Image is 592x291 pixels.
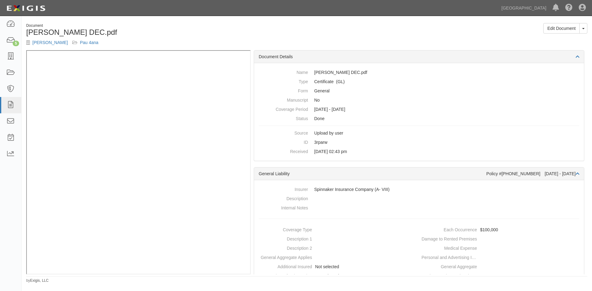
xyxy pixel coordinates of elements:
[254,51,584,63] div: Document Details
[421,244,477,251] dt: Medical Expense
[259,95,579,105] dd: No
[565,4,573,12] i: Help Center - Complianz
[259,138,579,147] dd: 3rparw
[257,253,312,261] dt: General Aggregate Applies
[32,40,68,45] a: [PERSON_NAME]
[259,77,579,86] dd: General Liability
[421,234,477,242] dt: Damage to Rented Premises
[259,68,579,77] dd: [PERSON_NAME] DEC.pdf
[257,234,312,242] dt: Description 1
[30,278,49,283] a: Exigis, LLC
[543,23,580,34] a: Edit Document
[257,271,312,279] dt: Waiver of Subrogation
[257,244,312,251] dt: Description 2
[259,147,308,155] dt: Received
[259,77,308,85] dt: Type
[5,3,47,14] img: logo-5460c22ac91f19d4615b14bd174203de0afe785f0fc80cf4dbbc73dc1793850b.png
[259,86,579,95] dd: General
[421,225,582,234] dd: $100,000
[259,147,579,156] dd: [DATE] 02:43 pm
[498,2,549,14] a: [GEOGRAPHIC_DATA]
[259,203,308,211] dt: Internal Notes
[421,253,477,261] dt: Personal and Advertising Injury
[259,114,579,123] dd: Done
[259,128,579,138] dd: Upload by user
[26,28,302,36] h1: [PERSON_NAME] DEC.pdf
[259,95,308,103] dt: Manuscript
[259,86,308,94] dt: Form
[259,138,308,145] dt: ID
[259,114,308,122] dt: Status
[421,262,477,270] dt: General Aggregate
[80,40,98,45] a: Pau 4ana
[259,185,579,194] dd: Spinnaker Insurance Company (A- VIII)
[259,194,308,202] dt: Description
[257,262,417,271] dd: Not selected
[257,271,417,281] dd: Not selected
[259,105,308,112] dt: Coverage Period
[259,128,308,136] dt: Source
[13,41,19,46] div: 5
[259,68,308,75] dt: Name
[257,225,312,233] dt: Coverage Type
[259,105,579,114] dd: [DATE] - [DATE]
[257,262,312,270] dt: Additional Insured
[421,271,477,279] dt: Products and Completed Operations
[259,171,486,177] div: General Liability
[26,278,49,283] small: by
[26,23,302,28] div: Document
[486,171,579,177] div: Policy #[PHONE_NUMBER] [DATE] - [DATE]
[421,225,477,233] dt: Each Occurrence
[259,185,308,192] dt: Insurer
